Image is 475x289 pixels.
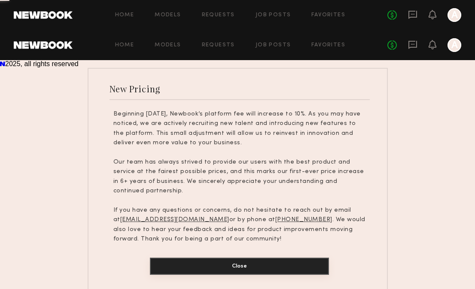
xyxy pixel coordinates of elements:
[448,8,461,22] a: A
[115,43,134,48] a: Home
[256,43,291,48] a: Job Posts
[113,158,366,196] p: Our team has always strived to provide our users with the best product and service at the fairest...
[311,12,345,18] a: Favorites
[113,110,366,148] p: Beginning [DATE], Newbook’s platform fee will increase to 10%. As you may have noticed, we are ac...
[115,12,134,18] a: Home
[150,258,329,275] button: Close
[275,217,332,222] u: [PHONE_NUMBER]
[256,12,291,18] a: Job Posts
[155,12,181,18] a: Models
[110,83,161,94] div: New Pricing
[5,60,79,67] span: 2025, all rights reserved
[113,206,366,244] p: If you have any questions or concerns, do not hesitate to reach out by email at or by phone at . ...
[448,38,461,52] a: A
[155,43,181,48] a: Models
[120,217,229,222] u: [EMAIL_ADDRESS][DOMAIN_NAME]
[202,43,235,48] a: Requests
[311,43,345,48] a: Favorites
[202,12,235,18] a: Requests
